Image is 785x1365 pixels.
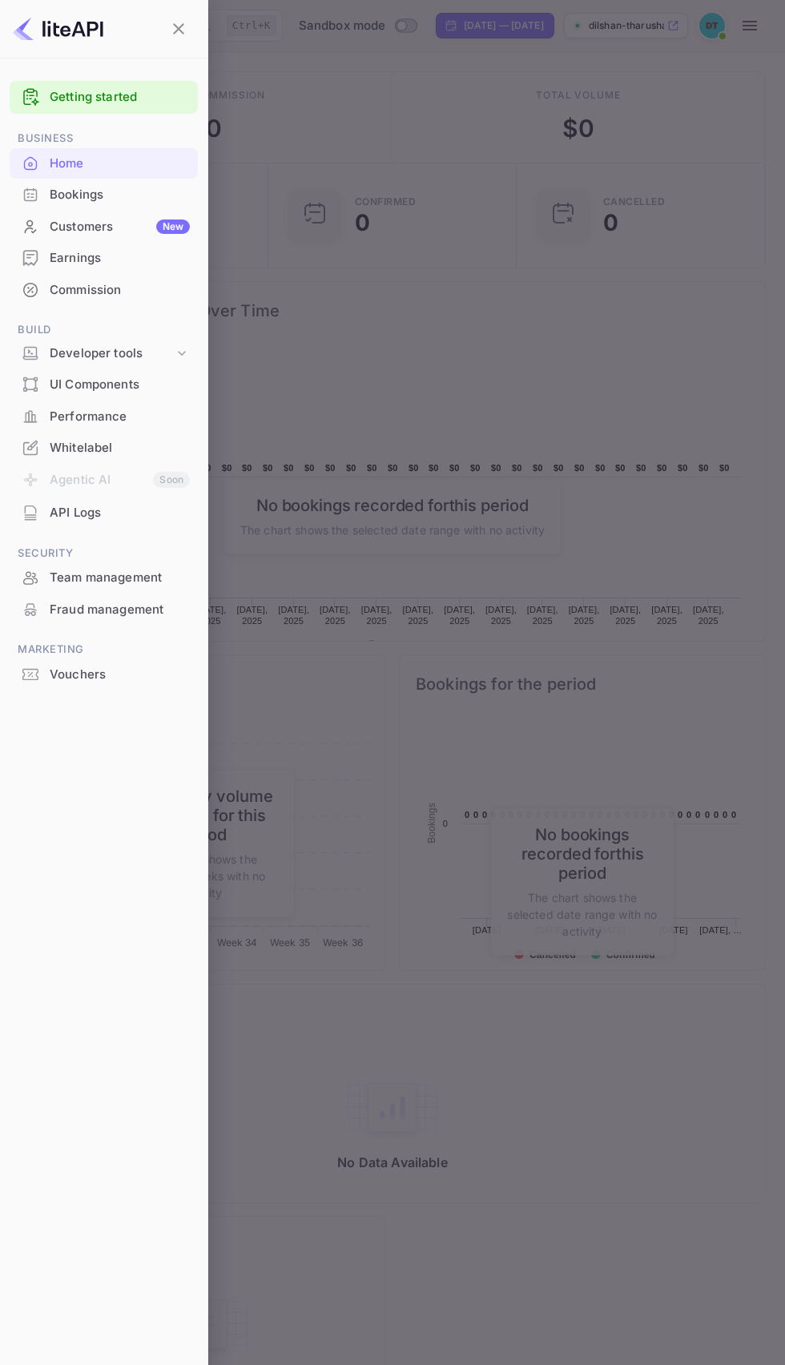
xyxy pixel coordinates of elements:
[10,659,198,691] div: Vouchers
[50,218,190,236] div: Customers
[156,219,190,234] div: New
[10,369,198,399] a: UI Components
[10,497,198,529] div: API Logs
[50,666,190,684] div: Vouchers
[10,433,198,462] a: Whitelabel
[50,504,190,522] div: API Logs
[10,211,198,243] div: CustomersNew
[10,148,198,179] div: Home
[10,179,198,211] div: Bookings
[10,148,198,178] a: Home
[10,433,198,464] div: Whitelabel
[10,641,198,658] span: Marketing
[10,594,198,624] a: Fraud management
[50,601,190,619] div: Fraud management
[10,275,198,304] a: Commission
[50,376,190,394] div: UI Components
[10,130,198,147] span: Business
[10,545,198,562] span: Security
[10,659,198,689] a: Vouchers
[50,186,190,204] div: Bookings
[10,369,198,401] div: UI Components
[10,562,198,594] div: Team management
[10,243,198,274] div: Earnings
[50,569,190,587] div: Team management
[10,243,198,272] a: Earnings
[10,594,198,626] div: Fraud management
[50,88,190,107] a: Getting started
[50,408,190,426] div: Performance
[10,340,198,368] div: Developer tools
[10,497,198,527] a: API Logs
[10,401,198,433] div: Performance
[10,275,198,306] div: Commission
[50,281,190,300] div: Commission
[10,321,198,339] span: Build
[50,439,190,457] div: Whitelabel
[10,81,198,114] div: Getting started
[10,401,198,431] a: Performance
[10,211,198,241] a: CustomersNew
[50,155,190,173] div: Home
[10,179,198,209] a: Bookings
[13,16,103,42] img: LiteAPI logo
[10,562,198,592] a: Team management
[50,344,174,363] div: Developer tools
[50,249,190,268] div: Earnings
